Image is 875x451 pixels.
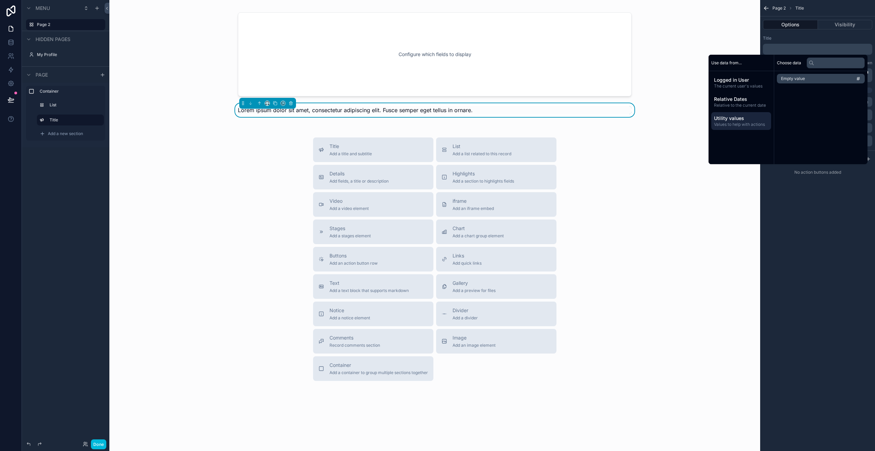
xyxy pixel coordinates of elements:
span: Menu [36,5,50,12]
label: My Profile [37,52,101,57]
span: Buttons [329,252,378,259]
span: Links [453,252,482,259]
span: Add a stages element [329,233,371,239]
span: Utility values [714,115,768,122]
span: Video [329,198,369,204]
span: Add a chart group element [453,233,504,239]
span: Page 2 [772,5,786,11]
label: Page 2 [37,22,101,27]
span: Record comments section [329,343,380,348]
span: Divider [453,307,478,314]
button: StagesAdd a stages element [313,220,433,244]
span: Add a notice element [329,315,370,321]
span: Use data from... [711,60,742,66]
span: Add an iframe embed [453,206,494,211]
span: Add a text block that supports markdown [329,288,409,293]
div: scrollable content [763,44,872,55]
span: Add a title and subtitle [329,151,372,157]
button: Options [763,20,818,29]
span: Add quick links [453,261,482,266]
span: Stages [329,225,371,232]
button: ContainerAdd a container to group multiple sections together [313,356,433,381]
span: Choose data [777,60,801,66]
span: Comments [329,334,380,341]
span: Add a divider [453,315,478,321]
button: Visibility [818,20,873,29]
span: iframe [453,198,494,204]
span: Gallery [453,280,496,287]
div: No action buttons added [760,167,875,178]
span: Add a section to highlights fields [453,178,514,184]
span: Notice [329,307,370,314]
button: CommentsRecord comments section [313,329,433,354]
button: DetailsAdd fields, a title or description [313,165,433,189]
button: Done [91,439,106,449]
label: Container [40,89,100,94]
span: Add a container to group multiple sections together [329,370,428,375]
span: Text [329,280,409,287]
span: List [453,143,511,150]
span: Lorem ipsum dolor sit amet, consectetur adipiscing elit. Fusce semper eget tellus in ornare. [238,106,473,114]
span: Title [795,5,804,11]
button: DividerAdd a divider [436,302,556,326]
button: HighlightsAdd a section to highlights fields [436,165,556,189]
button: ChartAdd a chart group element [436,220,556,244]
button: TextAdd a text block that supports markdown [313,274,433,299]
span: Page [36,71,48,78]
div: scrollable content [709,71,774,133]
span: Chart [453,225,504,232]
span: Title [329,143,372,150]
button: LinksAdd quick links [436,247,556,271]
button: TitleAdd a title and subtitle [313,137,433,162]
button: ListAdd a list related to this record [436,137,556,162]
span: Relative to the current date [714,103,768,108]
span: Container [329,362,428,369]
span: Add a list related to this record [453,151,511,157]
button: iframeAdd an iframe embed [436,192,556,217]
label: Title [763,36,771,41]
span: Logged in User [714,77,768,83]
span: Add a video element [329,206,369,211]
button: ButtonsAdd an action button row [313,247,433,271]
div: scrollable content [22,83,109,147]
span: Add a new section [48,131,83,136]
span: Values to help with actions [714,122,768,127]
span: Highlights [453,170,514,177]
button: GalleryAdd a preview for files [436,274,556,299]
button: VideoAdd a video element [313,192,433,217]
span: Hidden pages [36,36,70,43]
button: NoticeAdd a notice element [313,302,433,326]
span: Image [453,334,496,341]
span: Details [329,170,389,177]
span: Relative Dates [714,96,768,103]
label: Title [50,117,98,123]
span: Add an action button row [329,261,378,266]
span: Add an image element [453,343,496,348]
button: ImageAdd an image element [436,329,556,354]
span: Add fields, a title or description [329,178,389,184]
span: Add a preview for files [453,288,496,293]
span: The current user's values [714,83,768,89]
label: List [50,102,98,108]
